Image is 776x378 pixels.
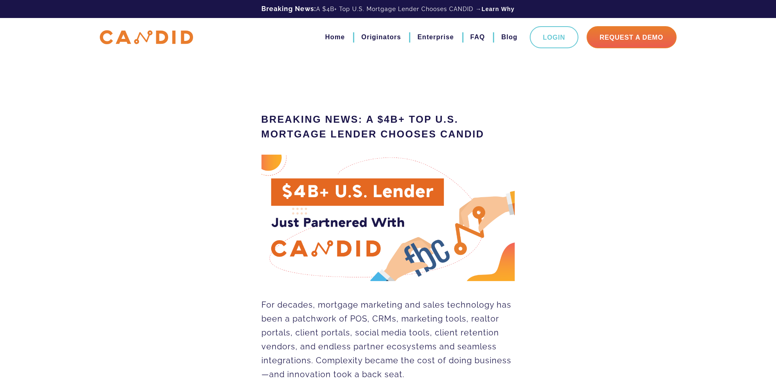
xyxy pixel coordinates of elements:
h1: Breaking News: A $4B+ Top U.S. Mortgage Lender Chooses CANDID [261,112,515,142]
img: CANDID APP [100,30,193,45]
a: Request A Demo [587,26,677,48]
a: Originators [361,30,401,44]
a: Blog [501,30,517,44]
a: Home [325,30,345,44]
a: Learn Why [481,5,515,13]
a: Enterprise [417,30,454,44]
a: FAQ [470,30,485,44]
a: Login [530,26,578,48]
b: Breaking News: [261,5,316,13]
